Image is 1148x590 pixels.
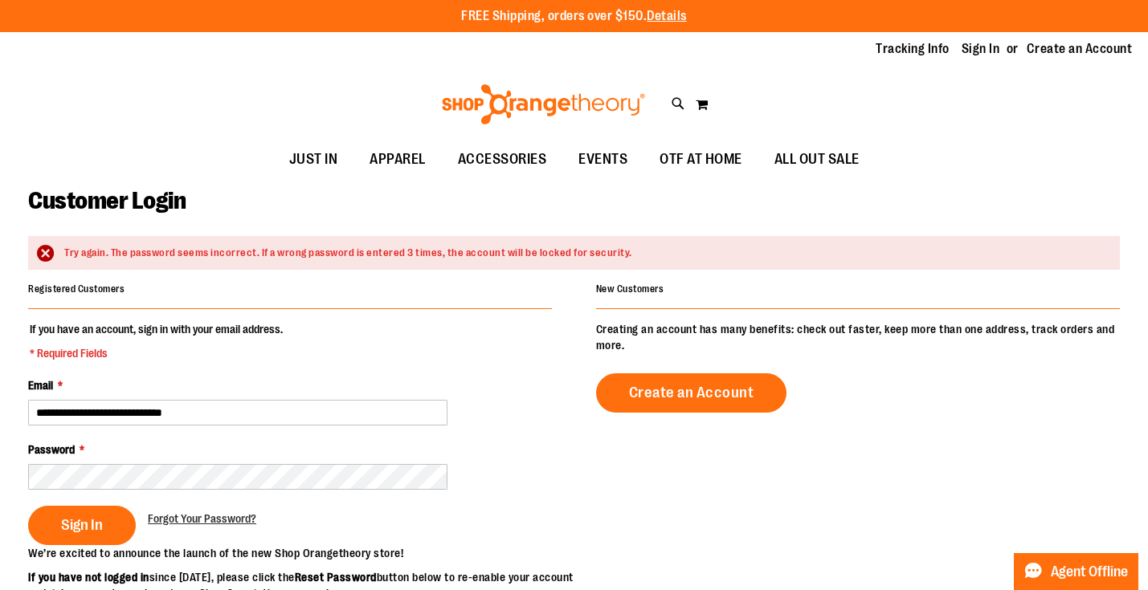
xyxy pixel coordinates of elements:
[289,141,338,177] span: JUST IN
[28,443,75,456] span: Password
[461,7,687,26] p: FREE Shipping, orders over $150.
[774,141,860,177] span: ALL OUT SALE
[1051,564,1128,580] span: Agent Offline
[28,283,125,295] strong: Registered Customers
[370,141,426,177] span: APPAREL
[28,506,136,545] button: Sign In
[596,373,787,413] a: Create an Account
[439,84,648,124] img: Shop Orangetheory
[596,321,1120,353] p: Creating an account has many benefits: check out faster, keep more than one address, track orders...
[28,545,574,561] p: We’re excited to announce the launch of the new Shop Orangetheory store!
[28,379,53,392] span: Email
[876,40,950,58] a: Tracking Info
[61,516,103,534] span: Sign In
[596,283,664,295] strong: New Customers
[660,141,742,177] span: OTF AT HOME
[28,571,149,584] strong: If you have not logged in
[578,141,627,177] span: EVENTS
[64,246,1104,261] div: Try again. The password seems incorrect. If a wrong password is entered 3 times, the account will...
[28,187,186,214] span: Customer Login
[28,321,284,361] legend: If you have an account, sign in with your email address.
[148,511,256,527] a: Forgot Your Password?
[30,345,283,361] span: * Required Fields
[629,384,754,401] span: Create an Account
[962,40,1000,58] a: Sign In
[1014,553,1138,590] button: Agent Offline
[1027,40,1133,58] a: Create an Account
[148,512,256,525] span: Forgot Your Password?
[295,571,377,584] strong: Reset Password
[458,141,547,177] span: ACCESSORIES
[647,9,687,23] a: Details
